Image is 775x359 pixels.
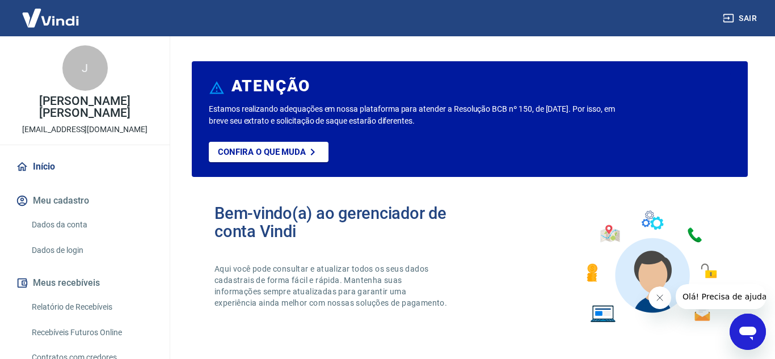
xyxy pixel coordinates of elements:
img: Imagem de um avatar masculino com diversos icones exemplificando as funcionalidades do gerenciado... [576,204,725,330]
iframe: Mensagem da empresa [676,284,766,309]
p: Estamos realizando adequações em nossa plataforma para atender a Resolução BCB nº 150, de [DATE].... [209,103,626,127]
a: Dados da conta [27,213,156,236]
p: [PERSON_NAME] [PERSON_NAME] [9,95,161,119]
img: Vindi [14,1,87,35]
p: Aqui você pode consultar e atualizar todos os seus dados cadastrais de forma fácil e rápida. Mant... [214,263,449,309]
a: Dados de login [27,239,156,262]
button: Meus recebíveis [14,271,156,295]
a: Relatório de Recebíveis [27,295,156,319]
iframe: Fechar mensagem [648,286,671,309]
p: Confira o que muda [218,147,306,157]
a: Início [14,154,156,179]
span: Olá! Precisa de ajuda? [7,8,95,17]
a: Recebíveis Futuros Online [27,321,156,344]
button: Meu cadastro [14,188,156,213]
iframe: Botão para abrir a janela de mensagens [730,314,766,350]
button: Sair [721,8,761,29]
h2: Bem-vindo(a) ao gerenciador de conta Vindi [214,204,470,240]
a: Confira o que muda [209,142,328,162]
p: [EMAIL_ADDRESS][DOMAIN_NAME] [22,124,148,136]
h6: ATENÇÃO [231,81,310,92]
div: J [62,45,108,91]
